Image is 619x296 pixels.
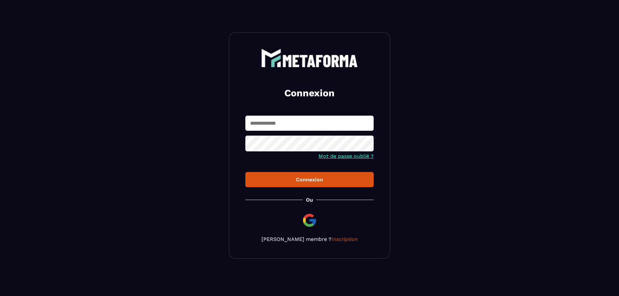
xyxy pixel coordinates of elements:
[245,236,374,242] p: [PERSON_NAME] membre ?
[253,87,366,100] h2: Connexion
[245,49,374,67] a: logo
[319,153,374,159] a: Mot de passe oublié ?
[261,49,358,67] img: logo
[306,197,313,203] p: Ou
[245,172,374,187] button: Connexion
[302,213,317,228] img: google
[251,177,368,183] div: Connexion
[331,236,358,242] a: Inscription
